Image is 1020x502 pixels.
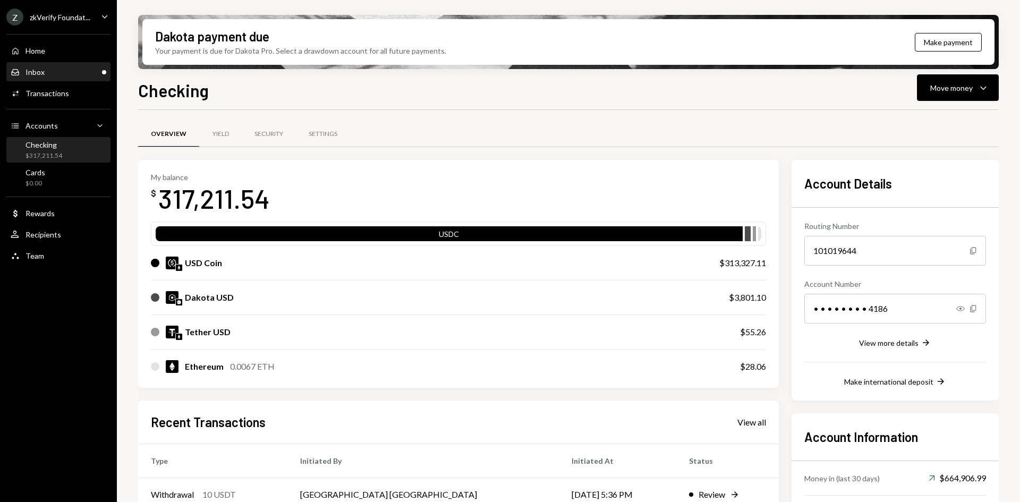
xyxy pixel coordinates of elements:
[6,246,110,265] a: Team
[185,326,231,338] div: Tether USD
[25,67,45,76] div: Inbox
[151,488,194,501] div: Withdrawal
[176,334,182,340] img: ethereum-mainnet
[6,62,110,81] a: Inbox
[930,82,973,93] div: Move money
[25,179,45,188] div: $0.00
[804,236,986,266] div: 101019644
[719,257,766,269] div: $313,327.11
[6,116,110,135] a: Accounts
[185,291,234,304] div: Dakota USD
[6,203,110,223] a: Rewards
[212,130,229,139] div: Yield
[25,209,55,218] div: Rewards
[138,444,287,478] th: Type
[804,294,986,324] div: • • • • • • • • 4186
[25,121,58,130] div: Accounts
[138,80,209,101] h1: Checking
[6,41,110,60] a: Home
[166,257,178,269] img: USDC
[155,45,446,56] div: Your payment is due for Dakota Pro. Select a drawdown account for all future payments.
[6,165,110,190] a: Cards$0.00
[737,417,766,428] div: View all
[737,416,766,428] a: View all
[6,225,110,244] a: Recipients
[740,326,766,338] div: $55.26
[929,472,986,484] div: $664,906.99
[25,151,62,160] div: $317,211.54
[158,182,270,215] div: 317,211.54
[166,326,178,338] img: USDT
[6,83,110,103] a: Transactions
[202,488,236,501] div: 10 USDT
[309,130,337,139] div: Settings
[740,360,766,373] div: $28.06
[151,413,266,431] h2: Recent Transactions
[559,444,676,478] th: Initiated At
[30,13,90,22] div: zkVerify Foundat...
[138,121,199,148] a: Overview
[917,74,999,101] button: Move money
[199,121,242,148] a: Yield
[25,251,44,260] div: Team
[176,299,182,305] img: base-mainnet
[915,33,982,52] button: Make payment
[729,291,766,304] div: $3,801.10
[151,130,186,139] div: Overview
[859,337,931,349] button: View more details
[166,291,178,304] img: DKUSD
[804,175,986,192] h2: Account Details
[804,278,986,290] div: Account Number
[151,173,270,182] div: My balance
[25,46,45,55] div: Home
[859,338,919,347] div: View more details
[254,130,283,139] div: Security
[25,168,45,177] div: Cards
[6,137,110,163] a: Checking$317,211.54
[804,220,986,232] div: Routing Number
[185,257,222,269] div: USD Coin
[804,428,986,446] h2: Account Information
[25,230,61,239] div: Recipients
[25,140,62,149] div: Checking
[699,488,725,501] div: Review
[287,444,559,478] th: Initiated By
[156,228,743,243] div: USDC
[176,265,182,271] img: ethereum-mainnet
[676,444,779,478] th: Status
[230,360,275,373] div: 0.0067 ETH
[151,188,156,199] div: $
[804,473,880,484] div: Money in (last 30 days)
[6,8,23,25] div: Z
[166,360,178,373] img: ETH
[185,360,224,373] div: Ethereum
[155,28,269,45] div: Dakota payment due
[844,376,946,388] button: Make international deposit
[25,89,69,98] div: Transactions
[844,377,933,386] div: Make international deposit
[242,121,296,148] a: Security
[296,121,350,148] a: Settings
